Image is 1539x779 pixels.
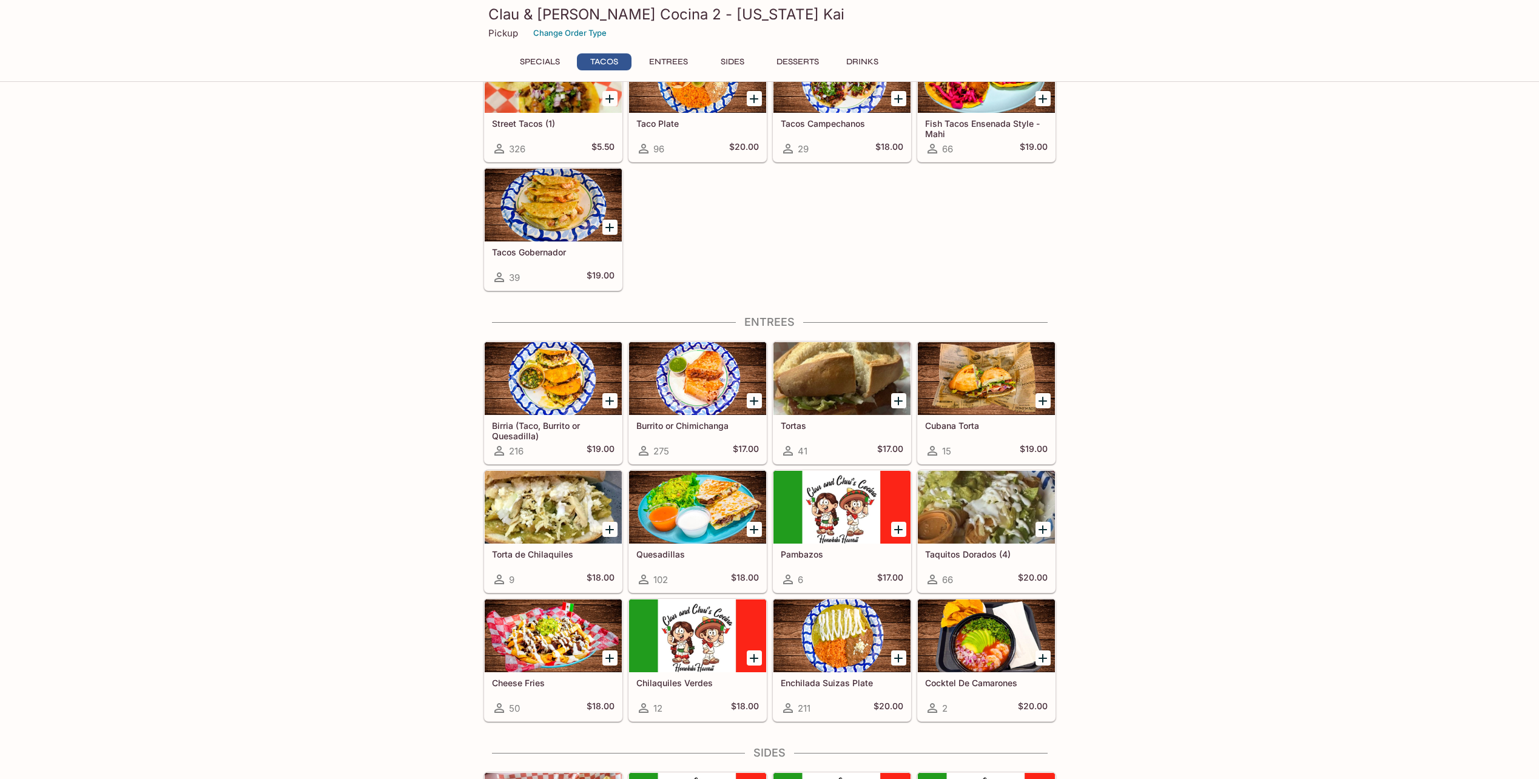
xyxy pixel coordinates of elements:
span: 6 [798,574,803,585]
a: Cheese Fries50$18.00 [484,599,622,721]
h5: $18.00 [731,701,759,715]
button: Add Tortas [891,393,906,408]
h5: $20.00 [1018,701,1048,715]
h3: Clau & [PERSON_NAME] Cocina 2 - [US_STATE] Kai [488,5,1051,24]
div: Fish Tacos Ensenada Style - Mahi [918,40,1055,113]
div: Tortas [773,342,911,415]
button: Add Chilaquiles Verdes [747,650,762,666]
p: Pickup [488,27,518,39]
button: Add Taquitos Dorados (4) [1036,522,1051,537]
h5: Taquitos Dorados (4) [925,549,1048,559]
h5: $17.00 [877,443,903,458]
a: Fish Tacos Ensenada Style - Mahi66$19.00 [917,39,1056,162]
a: Taquitos Dorados (4)66$20.00 [917,470,1056,593]
a: Burrito or Chimichanga275$17.00 [628,342,767,464]
h5: Cocktel De Camarones [925,678,1048,688]
button: Tacos [577,53,631,70]
h5: Burrito or Chimichanga [636,420,759,431]
button: Add Tacos Campechanos [891,91,906,106]
button: Add Taco Plate [747,91,762,106]
a: Chilaquiles Verdes12$18.00 [628,599,767,721]
h5: Tacos Gobernador [492,247,615,257]
span: 29 [798,143,809,155]
a: Cubana Torta15$19.00 [917,342,1056,464]
button: Add Cheese Fries [602,650,618,666]
button: Add Torta de Chilaquiles [602,522,618,537]
span: 2 [942,703,948,714]
h5: $19.00 [1020,443,1048,458]
h5: Cheese Fries [492,678,615,688]
a: Quesadillas102$18.00 [628,470,767,593]
h5: Taco Plate [636,118,759,129]
h5: Street Tacos (1) [492,118,615,129]
span: 211 [798,703,810,714]
div: Cheese Fries [485,599,622,672]
button: Add Enchilada Suizas Plate [891,650,906,666]
h5: Tacos Campechanos [781,118,903,129]
span: 326 [509,143,525,155]
h5: $17.00 [877,572,903,587]
h5: $18.00 [587,701,615,715]
button: Add Cocktel De Camarones [1036,650,1051,666]
h5: Enchilada Suizas Plate [781,678,903,688]
div: Birria (Taco, Burrito or Quesadilla) [485,342,622,415]
h5: $17.00 [733,443,759,458]
h5: $18.00 [587,572,615,587]
h5: Tortas [781,420,903,431]
a: Street Tacos (1)326$5.50 [484,39,622,162]
h5: $20.00 [729,141,759,156]
button: Add Quesadillas [747,522,762,537]
a: Torta de Chilaquiles9$18.00 [484,470,622,593]
h5: Birria (Taco, Burrito or Quesadilla) [492,420,615,440]
h5: Fish Tacos Ensenada Style - Mahi [925,118,1048,138]
button: Change Order Type [528,24,612,42]
span: 66 [942,143,953,155]
a: Tacos Campechanos29$18.00 [773,39,911,162]
h4: Entrees [483,315,1056,329]
button: Add Fish Tacos Ensenada Style - Mahi [1036,91,1051,106]
a: Pambazos6$17.00 [773,470,911,593]
div: Enchilada Suizas Plate [773,599,911,672]
span: 50 [509,703,520,714]
span: 39 [509,272,520,283]
button: Add Cubana Torta [1036,393,1051,408]
h5: $19.00 [587,443,615,458]
h5: Pambazos [781,549,903,559]
div: Torta de Chilaquiles [485,471,622,544]
span: 9 [509,574,514,585]
button: Add Tacos Gobernador [602,220,618,235]
h5: Quesadillas [636,549,759,559]
a: Cocktel De Camarones2$20.00 [917,599,1056,721]
span: 96 [653,143,664,155]
h4: Sides [483,746,1056,760]
button: Entrees [641,53,696,70]
h5: $18.00 [875,141,903,156]
span: 102 [653,574,668,585]
div: Tacos Gobernador [485,169,622,241]
button: Add Birria (Taco, Burrito or Quesadilla) [602,393,618,408]
a: Birria (Taco, Burrito or Quesadilla)216$19.00 [484,342,622,464]
div: Taco Plate [629,40,766,113]
button: Add Pambazos [891,522,906,537]
a: Taco Plate96$20.00 [628,39,767,162]
button: Desserts [770,53,826,70]
h5: Torta de Chilaquiles [492,549,615,559]
h5: $5.50 [591,141,615,156]
div: Cocktel De Camarones [918,599,1055,672]
div: Pambazos [773,471,911,544]
button: Drinks [835,53,890,70]
button: Add Street Tacos (1) [602,91,618,106]
a: Tortas41$17.00 [773,342,911,464]
div: Tacos Campechanos [773,40,911,113]
button: Add Burrito or Chimichanga [747,393,762,408]
h5: Cubana Torta [925,420,1048,431]
div: Quesadillas [629,471,766,544]
button: Sides [706,53,760,70]
div: Taquitos Dorados (4) [918,471,1055,544]
h5: $19.00 [587,270,615,285]
span: 275 [653,445,669,457]
span: 15 [942,445,951,457]
h5: $20.00 [874,701,903,715]
h5: $18.00 [731,572,759,587]
span: 216 [509,445,524,457]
